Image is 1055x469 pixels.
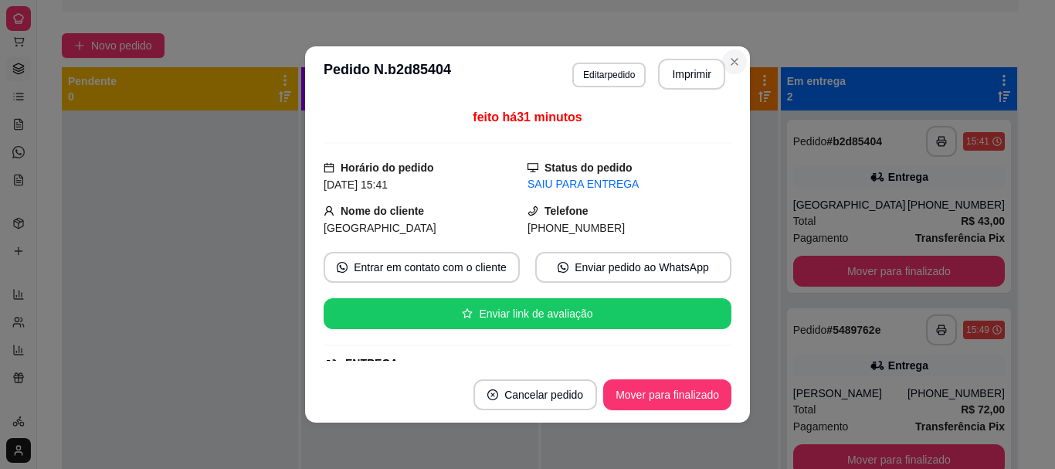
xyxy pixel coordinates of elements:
button: Mover para finalizado [603,379,731,410]
button: close-circleCancelar pedido [473,379,597,410]
span: [PHONE_NUMBER] [527,222,625,234]
h3: Pedido N. b2d85404 [324,59,451,90]
span: desktop [527,162,538,173]
span: [DATE] 15:41 [324,178,388,191]
span: [GEOGRAPHIC_DATA] [324,222,436,234]
strong: Status do pedido [544,161,633,174]
button: whats-appEntrar em contato com o cliente [324,252,520,283]
span: whats-app [337,262,348,273]
strong: Horário do pedido [341,161,434,174]
span: star [462,308,473,319]
strong: Nome do cliente [341,205,424,217]
strong: Telefone [544,205,589,217]
button: whats-appEnviar pedido ao WhatsApp [535,252,731,283]
button: starEnviar link de avaliação [324,298,731,329]
span: calendar [324,162,334,173]
span: close-circle [487,389,498,400]
span: phone [527,206,538,216]
div: SAIU PARA ENTREGA [527,176,731,192]
button: Editarpedido [572,63,646,87]
button: Imprimir [658,59,725,90]
span: user [324,206,334,216]
div: ENTREGA [345,355,398,372]
span: feito há 31 minutos [473,110,582,124]
button: Close [722,49,747,74]
span: whats-app [558,262,568,273]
